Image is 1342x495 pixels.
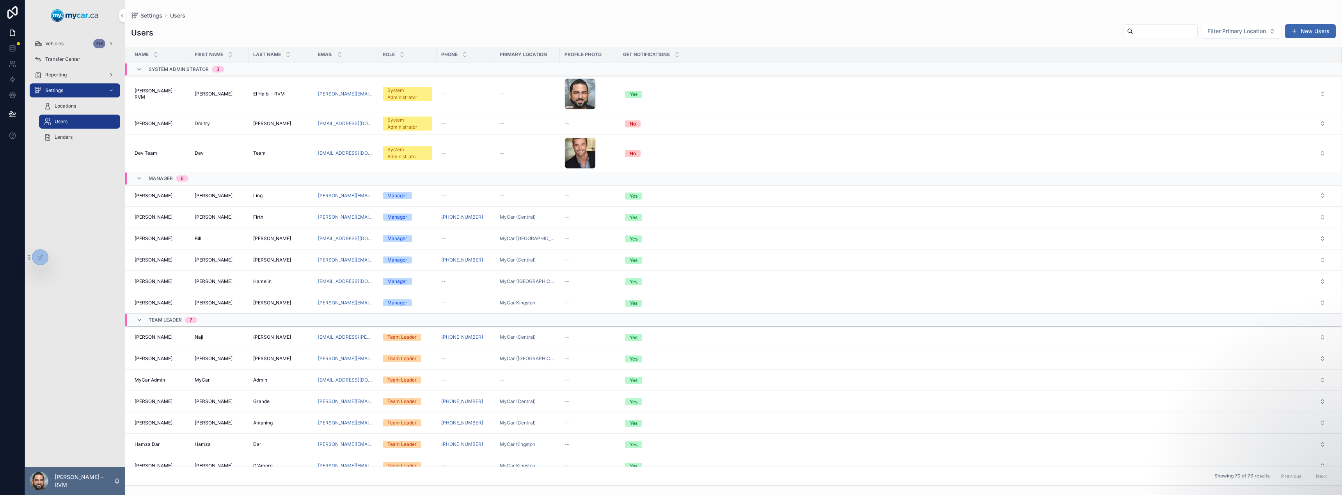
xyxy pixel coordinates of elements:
[630,334,637,341] div: Yes
[630,91,637,98] div: Yes
[135,150,185,156] a: Dev Team
[564,278,569,285] span: --
[253,300,309,306] a: [PERSON_NAME]
[318,150,373,156] a: [EMAIL_ADDRESS][DOMAIN_NAME]
[195,278,244,285] a: [PERSON_NAME]
[318,193,373,199] a: [PERSON_NAME][EMAIL_ADDRESS][DOMAIN_NAME]
[387,299,407,306] div: Manager
[1285,24,1336,38] a: New Users
[564,120,614,127] a: --
[441,355,490,362] a: --
[318,300,373,306] a: [PERSON_NAME][EMAIL_ADDRESS][PERSON_NAME][DOMAIN_NAME]
[149,66,209,72] span: System Administrator
[441,377,490,383] a: --
[253,300,291,306] span: [PERSON_NAME]
[618,87,1332,101] a: Select Button
[630,193,637,200] div: Yes
[387,398,417,405] div: Team Leader
[441,377,446,383] span: --
[45,56,80,62] span: Transfer Center
[253,150,266,156] span: Team
[318,420,373,426] a: [PERSON_NAME][EMAIL_ADDRESS][DOMAIN_NAME]
[630,398,637,405] div: Yes
[500,257,536,263] a: MyCar (Central)
[441,300,490,306] a: --
[30,68,120,82] a: Reporting
[253,91,285,97] span: El Haibi - RVM
[318,91,373,97] a: [PERSON_NAME][EMAIL_ADDRESS][DOMAIN_NAME]
[564,334,614,340] a: --
[618,373,1332,387] a: Select Button
[500,355,555,362] a: MyCar ([GEOGRAPHIC_DATA])
[387,256,407,263] div: Manager
[383,278,432,285] a: Manager
[318,214,373,220] a: [PERSON_NAME][EMAIL_ADDRESS][DOMAIN_NAME]
[135,300,185,306] a: [PERSON_NAME]
[564,235,614,242] a: --
[383,235,432,242] a: Manager
[564,420,569,426] span: --
[564,193,569,199] span: --
[135,278,172,285] span: [PERSON_NAME]
[619,330,1332,344] button: Select Button
[441,91,490,97] a: --
[619,253,1332,267] button: Select Button
[195,214,233,220] span: [PERSON_NAME]
[253,377,309,383] a: Admin
[253,420,273,426] span: Amaning
[441,420,483,426] a: [PHONE_NUMBER]
[441,300,446,306] span: --
[619,416,1332,430] button: Select Button
[318,278,373,285] a: [EMAIL_ADDRESS][DOMAIN_NAME]
[135,120,172,127] span: [PERSON_NAME]
[564,235,569,242] span: --
[618,274,1332,289] a: Select Button
[619,210,1332,224] button: Select Button
[387,87,427,101] div: System Administrator
[253,420,309,426] a: Amaning
[253,235,309,242] a: [PERSON_NAME]
[135,120,185,127] a: [PERSON_NAME]
[500,91,555,97] a: --
[619,373,1332,387] button: Select Button
[619,274,1332,288] button: Select Button
[383,214,432,221] a: Manager
[195,120,210,127] span: Dmitry
[441,334,490,340] a: [PHONE_NUMBER]
[135,355,185,362] a: [PERSON_NAME]
[149,175,173,182] span: Manager
[441,257,483,263] a: [PHONE_NUMBER]
[441,257,490,263] a: [PHONE_NUMBER]
[564,355,614,362] a: --
[253,235,291,242] span: [PERSON_NAME]
[318,377,373,383] a: [EMAIL_ADDRESS][DOMAIN_NAME]
[619,352,1332,366] button: Select Button
[441,150,446,156] span: --
[253,355,291,362] span: [PERSON_NAME]
[135,420,172,426] span: [PERSON_NAME]
[564,257,569,263] span: --
[253,278,272,285] span: Hamelin
[170,12,185,19] a: Users
[500,278,555,285] a: MyCar ([GEOGRAPHIC_DATA])
[318,120,373,127] a: [EMAIL_ADDRESS][DOMAIN_NAME]
[195,120,244,127] a: Dmitry
[195,214,244,220] a: [PERSON_NAME]
[55,118,67,125] span: Users
[500,377,504,383] span: --
[441,235,446,242] span: --
[630,150,636,157] div: No
[195,150,244,156] a: Dev
[30,52,120,66] a: Transfer Center
[500,214,536,220] span: MyCar (Central)
[135,193,172,199] span: [PERSON_NAME]
[630,300,637,307] div: Yes
[441,120,490,127] a: --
